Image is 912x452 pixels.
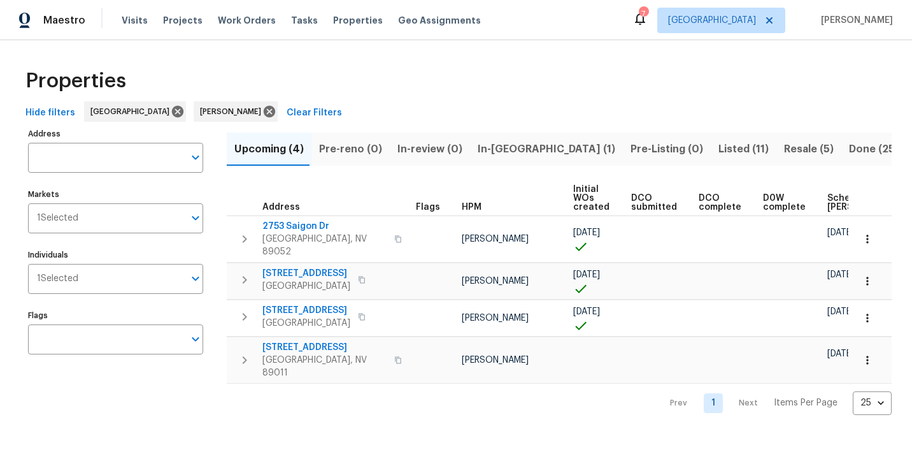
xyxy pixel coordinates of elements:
span: [DATE] [573,228,600,237]
span: In-[GEOGRAPHIC_DATA] (1) [478,140,615,158]
span: In-review (0) [397,140,462,158]
span: [GEOGRAPHIC_DATA] [262,317,350,330]
div: 25 [853,386,892,419]
span: [DATE] [827,349,854,358]
span: D0W complete [763,194,806,212]
span: [DATE] [573,307,600,316]
span: Initial WOs created [573,185,609,212]
span: [PERSON_NAME] [462,235,529,244]
span: [GEOGRAPHIC_DATA] [262,280,350,293]
span: DCO submitted [631,194,677,212]
span: Resale (5) [784,140,834,158]
span: Done (256) [849,140,906,158]
span: Pre-reno (0) [319,140,382,158]
span: [DATE] [827,228,854,237]
span: Visits [122,14,148,27]
span: 2753 Saigon Dr [262,220,387,233]
button: Open [187,330,204,348]
span: [PERSON_NAME] [816,14,893,27]
span: [GEOGRAPHIC_DATA], NV 89052 [262,233,387,258]
span: Hide filters [25,105,75,121]
span: Geo Assignments [398,14,481,27]
span: Flags [416,203,440,212]
span: Clear Filters [287,105,342,121]
span: Scheduled [PERSON_NAME] [827,194,899,212]
span: [STREET_ADDRESS] [262,304,350,317]
span: [GEOGRAPHIC_DATA] [90,105,175,118]
span: [DATE] [827,307,854,316]
span: Tasks [291,16,318,25]
span: [DATE] [573,270,600,279]
div: [PERSON_NAME] [194,101,278,122]
span: Upcoming (4) [234,140,304,158]
span: [PERSON_NAME] [462,314,529,323]
nav: Pagination Navigation [658,391,892,415]
span: 1 Selected [37,273,78,284]
a: Goto page 1 [704,393,723,413]
button: Clear Filters [281,101,347,125]
span: [STREET_ADDRESS] [262,267,350,280]
span: [DATE] [827,270,854,279]
span: 1 Selected [37,213,78,224]
button: Open [187,209,204,227]
span: [PERSON_NAME] [462,356,529,365]
span: Properties [25,75,126,87]
span: Listed (11) [718,140,769,158]
button: Open [187,270,204,288]
label: Flags [28,312,203,319]
span: [GEOGRAPHIC_DATA], NV 89011 [262,354,387,379]
span: [STREET_ADDRESS] [262,341,387,354]
span: Work Orders [218,14,276,27]
span: [GEOGRAPHIC_DATA] [668,14,756,27]
span: [PERSON_NAME] [462,277,529,286]
span: Projects [163,14,203,27]
label: Individuals [28,251,203,259]
span: Pre-Listing (0) [631,140,703,158]
div: [GEOGRAPHIC_DATA] [84,101,186,122]
p: Items Per Page [774,397,837,409]
span: [PERSON_NAME] [200,105,266,118]
label: Address [28,130,203,138]
label: Markets [28,191,203,198]
span: Properties [333,14,383,27]
button: Hide filters [20,101,80,125]
span: Maestro [43,14,85,27]
span: Address [262,203,300,212]
button: Open [187,149,204,166]
div: 7 [639,8,648,20]
span: DCO complete [699,194,741,212]
span: HPM [462,203,481,212]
